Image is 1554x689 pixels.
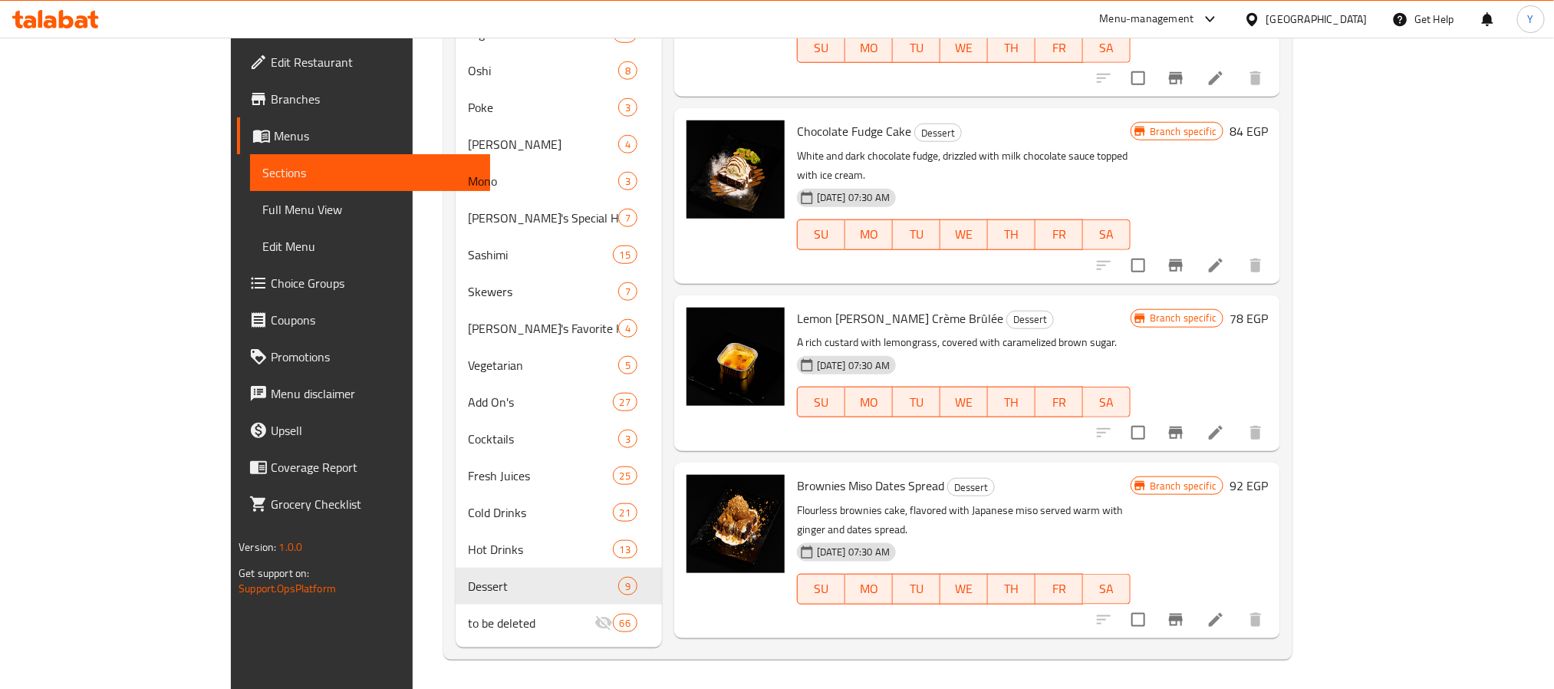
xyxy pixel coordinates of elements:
span: Menu disclaimer [271,384,478,403]
div: items [613,393,637,411]
div: items [618,98,637,117]
span: Poke [468,98,618,117]
span: Promotions [271,348,478,366]
span: 3 [619,101,637,115]
div: items [618,577,637,595]
span: WE [947,391,982,414]
button: MO [845,219,893,250]
div: Cold Drinks [468,503,612,522]
span: 5 [619,358,637,373]
div: Vegetarian5 [456,347,662,384]
img: Brownies Miso Dates Spread [686,475,785,573]
span: [PERSON_NAME]'s Special Hand Rolls [468,209,618,227]
span: SA [1089,391,1124,414]
span: Cocktails [468,430,618,448]
span: SU [804,37,839,59]
span: Hot Drinks [468,540,612,559]
div: Skewers7 [456,273,662,310]
div: [PERSON_NAME]'s Special Hand Rolls7 [456,199,662,236]
span: 66 [614,616,637,631]
span: Version: [239,537,276,557]
span: TH [994,391,1029,414]
span: MO [851,578,887,600]
a: Support.OpsPlatform [239,579,336,598]
span: 27 [614,395,637,410]
button: Branch-specific-item [1157,60,1194,97]
button: WE [940,387,988,417]
span: Skewers [468,282,618,301]
div: Oshi [468,61,618,80]
button: delete [1237,602,1274,638]
span: Select to update [1122,249,1154,282]
div: Add On's27 [456,384,662,420]
p: Flourless brownies cake, flavored with Japanese miso served warm with ginger and dates spread. [797,501,1131,539]
span: TU [899,37,934,59]
button: SU [797,32,845,63]
span: WE [947,37,982,59]
span: Full Menu View [262,200,478,219]
span: FR [1042,578,1077,600]
a: Edit menu item [1207,424,1225,442]
button: TH [988,387,1035,417]
a: Coverage Report [237,449,490,486]
a: Grocery Checklist [237,486,490,523]
button: Branch-specific-item [1157,414,1194,451]
div: Dessert [947,478,995,496]
p: White and dark chocolate fudge, drizzled with milk chocolate sauce topped with ice cream. [797,147,1131,185]
div: Sashimi15 [456,236,662,273]
span: Edit Restaurant [271,53,478,71]
span: to be deleted [468,614,594,632]
button: WE [940,32,988,63]
button: Branch-specific-item [1157,602,1194,638]
button: WE [940,574,988,605]
span: FR [1042,37,1077,59]
button: SA [1083,32,1131,63]
a: Edit menu item [1207,256,1225,275]
button: FR [1035,32,1083,63]
span: TH [994,37,1029,59]
span: Y [1528,11,1534,28]
span: Menus [274,127,478,145]
svg: Inactive section [594,614,613,632]
span: Sashimi [468,246,612,264]
div: items [613,503,637,522]
div: items [618,356,637,374]
span: SA [1089,37,1124,59]
a: Edit Restaurant [237,44,490,81]
span: Dessert [915,124,961,142]
button: FR [1035,219,1083,250]
span: TU [899,578,934,600]
button: WE [940,219,988,250]
button: SA [1083,219,1131,250]
img: Lemon Ginger Purin Crème Brûlée [686,308,785,406]
span: Branches [271,90,478,108]
span: SA [1089,223,1124,246]
div: Fresh Juices [468,466,612,485]
span: 15 [614,248,637,262]
div: Fresh Juices25 [456,457,662,494]
span: Get support on: [239,563,309,583]
div: Mono [468,172,618,190]
div: Mori's Favorite Hot Dishes [468,319,618,338]
span: Dessert [948,479,994,496]
div: Oshi8 [456,52,662,89]
span: 4 [619,137,637,152]
div: items [618,430,637,448]
span: 8 [619,64,637,78]
div: Dessert [914,124,962,142]
span: MO [851,223,887,246]
a: Branches [237,81,490,117]
a: Choice Groups [237,265,490,302]
h6: 92 EGP [1230,475,1268,496]
button: TH [988,219,1035,250]
button: delete [1237,60,1274,97]
button: SA [1083,387,1131,417]
span: Branch specific [1144,311,1223,325]
a: Promotions [237,338,490,375]
button: delete [1237,247,1274,284]
span: 9 [619,579,637,594]
span: Branch specific [1144,124,1223,139]
a: Sections [250,154,490,191]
